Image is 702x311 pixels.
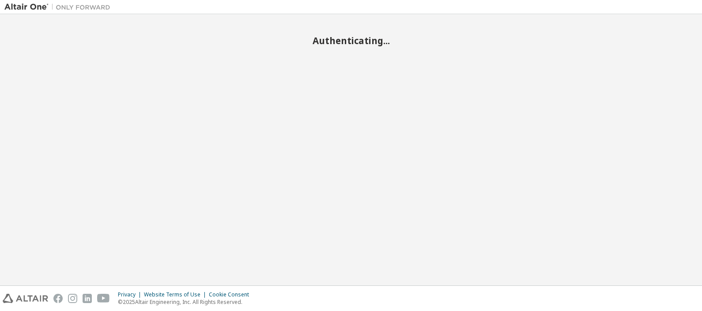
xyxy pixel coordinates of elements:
[83,294,92,303] img: linkedin.svg
[144,291,209,298] div: Website Terms of Use
[4,35,698,46] h2: Authenticating...
[118,298,254,306] p: © 2025 Altair Engineering, Inc. All Rights Reserved.
[68,294,77,303] img: instagram.svg
[53,294,63,303] img: facebook.svg
[209,291,254,298] div: Cookie Consent
[3,294,48,303] img: altair_logo.svg
[4,3,115,11] img: Altair One
[118,291,144,298] div: Privacy
[97,294,110,303] img: youtube.svg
